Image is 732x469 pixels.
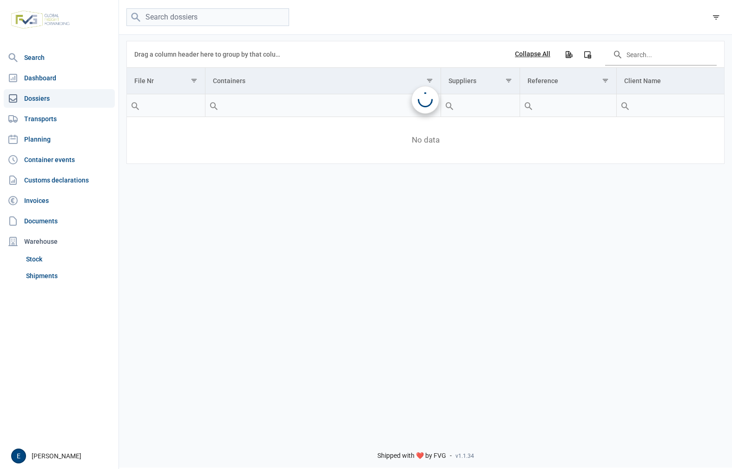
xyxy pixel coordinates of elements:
span: v1.1.34 [455,452,474,460]
div: Search box [520,94,537,117]
td: Column File Nr [127,68,205,94]
a: Shipments [22,267,115,284]
div: Reference [528,77,558,85]
span: No data [127,135,724,145]
input: Filter cell [441,94,520,117]
div: Client Name [624,77,661,85]
img: FVG - Global freight forwarding [7,7,73,33]
a: Documents [4,212,115,230]
div: Containers [213,77,245,85]
span: - [450,452,452,460]
a: Dossiers [4,89,115,108]
div: Search box [441,94,458,117]
a: Planning [4,130,115,149]
a: Invoices [4,191,115,210]
span: Show filter options for column 'Reference' [602,77,609,84]
input: Filter cell [127,94,205,117]
div: Warehouse [4,232,115,251]
input: Search dossiers [126,8,289,26]
div: Collapse All [515,50,550,59]
div: Drag a column header here to group by that column [134,47,284,62]
div: Suppliers [448,77,476,85]
div: Search box [205,94,222,117]
div: [PERSON_NAME] [11,449,113,463]
td: Column Containers [205,68,441,94]
a: Stock [22,251,115,267]
button: E [11,449,26,463]
input: Search in the data grid [605,43,717,65]
div: filter [708,9,725,26]
td: Column Reference [520,68,616,94]
div: Search box [617,94,633,117]
span: Shipped with ❤️ by FVG [377,452,446,460]
span: Show filter options for column 'File Nr' [191,77,198,84]
span: Show filter options for column 'Suppliers' [505,77,512,84]
span: Show filter options for column 'Containers' [426,77,433,84]
div: Search box [127,94,144,117]
div: Export all data to Excel [560,46,577,63]
a: Customs declarations [4,171,115,189]
div: Loading... [418,92,433,107]
div: File Nr [134,77,154,85]
a: Search [4,48,115,67]
a: Container events [4,150,115,169]
td: Column Suppliers [441,68,520,94]
div: Data grid toolbar [134,41,717,67]
a: Dashboard [4,69,115,87]
div: Column Chooser [579,46,596,63]
a: Transports [4,110,115,128]
input: Filter cell [205,94,441,117]
input: Filter cell [520,94,616,117]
